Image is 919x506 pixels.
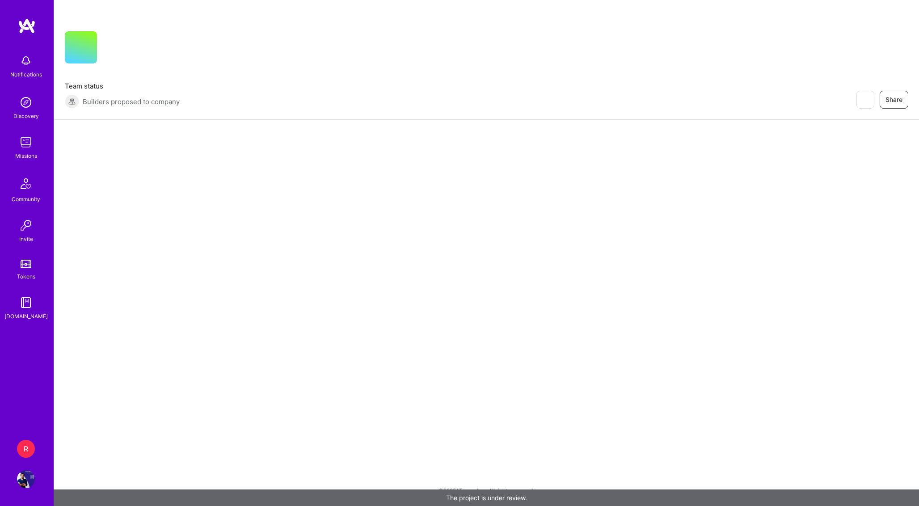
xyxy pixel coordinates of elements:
div: Missions [15,151,37,160]
div: Community [12,194,40,204]
span: Builders proposed to company [83,97,180,106]
img: Builders proposed to company [65,94,79,109]
div: Invite [19,234,33,244]
div: Discovery [13,111,39,121]
img: guide book [17,294,35,312]
img: Community [15,173,37,194]
img: discovery [17,93,35,111]
i: icon CompanyGray [108,46,115,53]
a: R [15,440,37,458]
span: Team status [65,81,180,91]
img: bell [17,52,35,70]
i: icon EyeClosed [861,96,868,103]
img: Invite [17,216,35,234]
div: Notifications [10,70,42,79]
div: R [17,440,35,458]
img: tokens [21,260,31,268]
img: teamwork [17,133,35,151]
div: Tokens [17,272,35,281]
img: User Avatar [17,470,35,488]
img: logo [18,18,36,34]
span: Share [885,95,902,104]
a: User Avatar [15,470,37,488]
button: Share [880,91,908,109]
div: The project is under review. [54,489,919,506]
div: [DOMAIN_NAME] [4,312,48,321]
